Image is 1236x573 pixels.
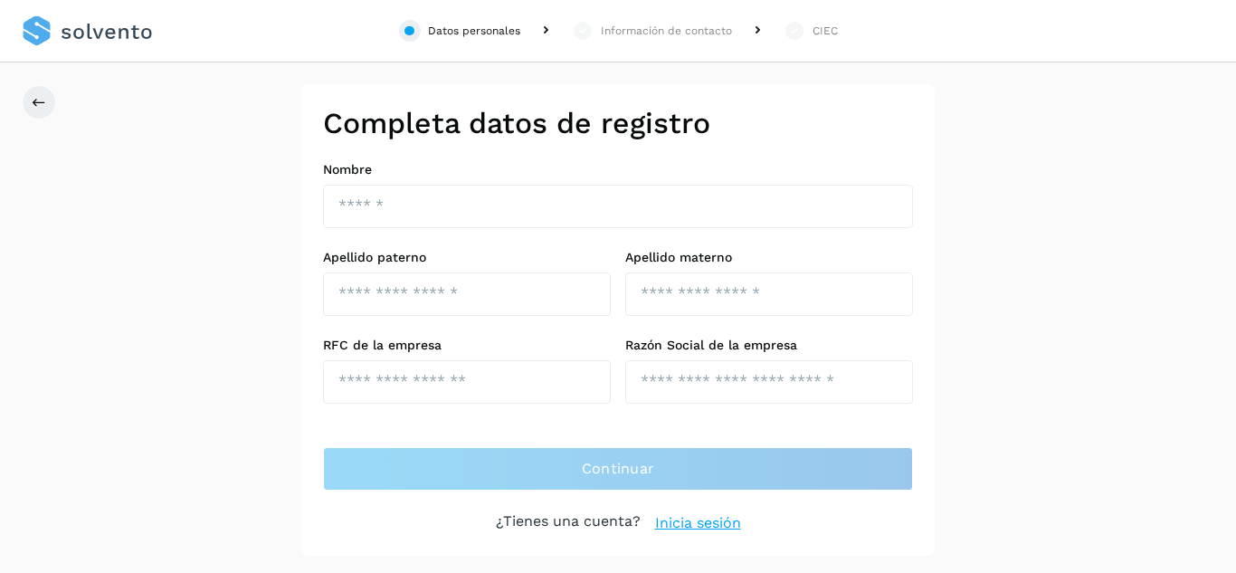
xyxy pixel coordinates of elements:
p: ¿Tienes una cuenta? [496,512,641,534]
div: Datos personales [428,23,520,39]
label: Apellido paterno [323,250,611,265]
a: Inicia sesión [655,512,741,534]
button: Continuar [323,447,913,491]
div: CIEC [813,23,838,39]
label: RFC de la empresa [323,338,611,353]
label: Nombre [323,162,913,177]
label: Razón Social de la empresa [625,338,913,353]
label: Apellido materno [625,250,913,265]
span: Continuar [582,459,655,479]
div: Información de contacto [601,23,732,39]
h2: Completa datos de registro [323,106,913,140]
